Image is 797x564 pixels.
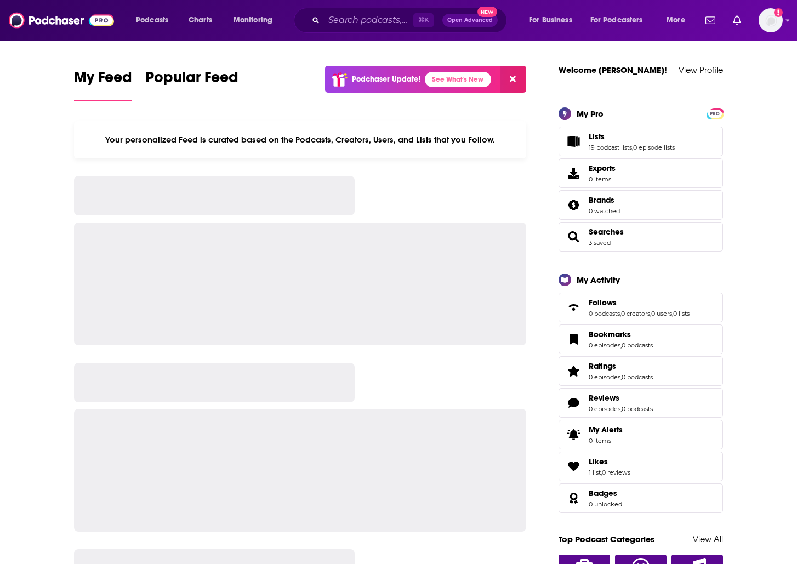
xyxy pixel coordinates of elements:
[562,491,584,506] a: Badges
[529,13,572,28] span: For Business
[562,363,584,379] a: Ratings
[589,457,630,466] a: Likes
[622,341,653,349] a: 0 podcasts
[672,310,673,317] span: ,
[559,127,723,156] span: Lists
[562,427,584,442] span: My Alerts
[759,8,783,32] span: Logged in as traviswinkler
[589,488,622,498] a: Badges
[667,13,685,28] span: More
[708,109,721,117] a: PRO
[759,8,783,32] button: Show profile menu
[589,310,620,317] a: 0 podcasts
[589,195,614,205] span: Brands
[589,405,620,413] a: 0 episodes
[562,300,584,315] a: Follows
[521,12,586,29] button: open menu
[589,329,631,339] span: Bookmarks
[601,469,602,476] span: ,
[562,332,584,347] a: Bookmarks
[589,329,653,339] a: Bookmarks
[589,298,617,307] span: Follows
[425,72,491,87] a: See What's New
[9,10,114,31] img: Podchaser - Follow, Share and Rate Podcasts
[589,361,653,371] a: Ratings
[673,310,690,317] a: 0 lists
[562,197,584,213] a: Brands
[562,395,584,411] a: Reviews
[577,275,620,285] div: My Activity
[559,222,723,252] span: Searches
[621,310,650,317] a: 0 creators
[559,158,723,188] a: Exports
[589,373,620,381] a: 0 episodes
[589,437,623,445] span: 0 items
[589,457,608,466] span: Likes
[234,13,272,28] span: Monitoring
[74,68,132,101] a: My Feed
[145,68,238,101] a: Popular Feed
[562,134,584,149] a: Lists
[559,452,723,481] span: Likes
[650,310,651,317] span: ,
[679,65,723,75] a: View Profile
[577,109,604,119] div: My Pro
[304,8,517,33] div: Search podcasts, credits, & more...
[559,324,723,354] span: Bookmarks
[589,207,620,215] a: 0 watched
[413,13,434,27] span: ⌘ K
[181,12,219,29] a: Charts
[559,190,723,220] span: Brands
[562,459,584,474] a: Likes
[589,227,624,237] a: Searches
[559,293,723,322] span: Follows
[589,341,620,349] a: 0 episodes
[590,13,643,28] span: For Podcasters
[589,393,653,403] a: Reviews
[74,121,526,158] div: Your personalized Feed is curated based on the Podcasts, Creators, Users, and Lists that you Follow.
[128,12,183,29] button: open menu
[620,310,621,317] span: ,
[620,373,622,381] span: ,
[620,405,622,413] span: ,
[442,14,498,27] button: Open AdvancedNew
[589,195,620,205] a: Brands
[659,12,699,29] button: open menu
[589,500,622,508] a: 0 unlocked
[447,18,493,23] span: Open Advanced
[589,132,675,141] a: Lists
[589,425,623,435] span: My Alerts
[759,8,783,32] img: User Profile
[226,12,287,29] button: open menu
[701,11,720,30] a: Show notifications dropdown
[728,11,745,30] a: Show notifications dropdown
[589,393,619,403] span: Reviews
[559,65,667,75] a: Welcome [PERSON_NAME]!
[145,68,238,93] span: Popular Feed
[589,239,611,247] a: 3 saved
[562,229,584,244] a: Searches
[562,166,584,181] span: Exports
[589,298,690,307] a: Follows
[477,7,497,17] span: New
[633,144,675,151] a: 0 episode lists
[708,110,721,118] span: PRO
[589,469,601,476] a: 1 list
[559,483,723,513] span: Badges
[559,534,654,544] a: Top Podcast Categories
[589,163,616,173] span: Exports
[559,388,723,418] span: Reviews
[602,469,630,476] a: 0 reviews
[583,12,659,29] button: open menu
[589,132,605,141] span: Lists
[189,13,212,28] span: Charts
[352,75,420,84] p: Podchaser Update!
[774,8,783,17] svg: Add a profile image
[74,68,132,93] span: My Feed
[324,12,413,29] input: Search podcasts, credits, & more...
[651,310,672,317] a: 0 users
[622,373,653,381] a: 0 podcasts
